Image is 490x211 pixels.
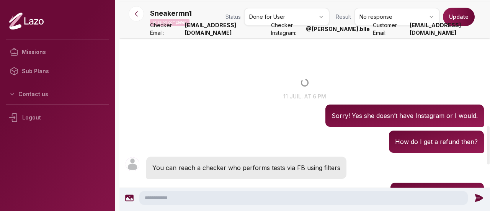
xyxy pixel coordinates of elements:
[6,43,109,62] a: Missions
[150,21,182,37] span: Checker Email:
[443,8,475,26] button: Update
[150,19,189,26] p: Mission completed
[271,21,303,37] span: Checker Instagram:
[306,25,370,33] strong: @ [PERSON_NAME].blle
[126,157,139,171] img: User avatar
[185,21,268,37] strong: [EMAIL_ADDRESS][DOMAIN_NAME]
[119,92,490,100] p: 11 juil. at 6 pm
[6,87,109,101] button: Contact us
[332,111,478,121] p: Sorry! Yes she doesn’t have Instagram or I would.
[6,108,109,128] div: Logout
[6,62,109,81] a: Sub Plans
[373,21,407,37] span: Customer Email:
[395,137,478,147] p: How do I get a refund then?
[150,8,192,19] p: Sneakermn1
[152,163,340,173] p: You can reach a checker who performs tests via FB using filters
[336,13,351,21] span: Result
[225,13,241,21] span: Status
